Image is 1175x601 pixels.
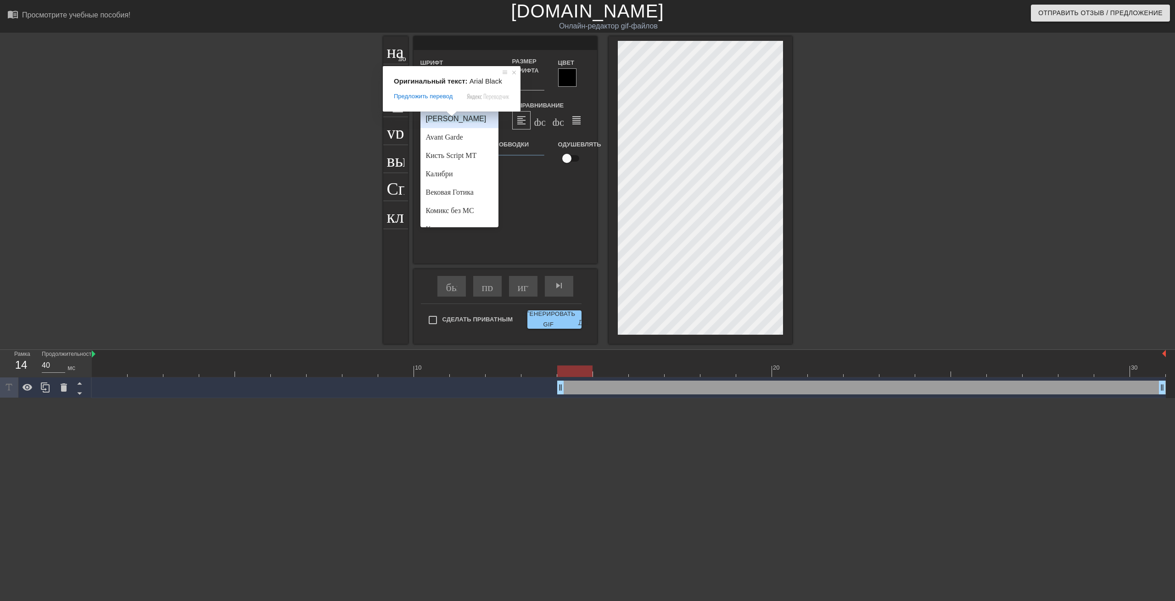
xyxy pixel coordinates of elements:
ya-tr-span: Avant Garde [426,133,463,141]
ya-tr-span: Сделать Приватным [442,316,513,323]
span: Arial Black [470,77,502,85]
ya-tr-span: drag_handle - ручка перетаскивания [556,383,565,486]
ya-tr-span: Сгенерировать GIF [521,309,575,330]
ya-tr-span: клавиатура [387,205,469,223]
button: Отправить Отзыв / Предложение [1031,5,1170,22]
ya-tr-span: название [387,40,453,58]
ya-tr-span: быстрый поворот [446,280,528,291]
ya-tr-span: skip_next - пропустить следующий [554,280,685,291]
ya-tr-span: пропускать ранее [482,280,564,291]
span: Предложить перевод [394,92,453,101]
div: 20 [773,363,781,372]
ya-tr-span: двойная стрелка [578,314,655,325]
div: 14 [14,357,28,373]
ya-tr-span: урожай [387,121,442,139]
ya-tr-span: Калибри [426,170,453,178]
ya-tr-span: формат_align_center [534,115,712,126]
ya-tr-span: добавить_круг [398,53,451,61]
ya-tr-span: выбор_размера_фото_большой [387,149,645,167]
span: drag_handle - ручка перетаскивания [1158,383,1167,392]
a: [DOMAIN_NAME] [511,1,664,21]
ya-tr-span: Цвет [558,59,575,66]
a: Просмотрите учебные пособия! [7,9,130,23]
ya-tr-span: menu_book_бук меню [7,9,74,20]
div: 30 [1131,363,1139,372]
ya-tr-span: Размер шрифта [512,58,539,74]
button: Сгенерировать GIF [527,310,581,329]
ya-tr-span: Просмотрите учебные пособия! [22,11,130,19]
ya-tr-span: играй_арроу [518,280,582,291]
ya-tr-span: Рамка [14,351,30,357]
ya-tr-span: Продолжительность [42,351,95,357]
span: Оригинальный текст: [394,77,468,85]
ya-tr-span: Кисть Script MT [426,152,477,159]
ya-tr-span: Одушевлять [558,141,601,148]
div: 10 [415,363,423,372]
img: bound-end.png [1162,350,1166,357]
ya-tr-span: Отправить Отзыв / Предложение [1038,7,1163,19]
ya-tr-span: Выравнивание [512,102,564,109]
ya-tr-span: format_align_left формат_align_left [516,115,685,126]
ya-tr-span: Шрифт [420,59,443,66]
ya-tr-span: format_align_justify формат_align_justify [571,115,773,126]
ya-tr-span: Онлайн-редактор gif-файлов [559,22,658,30]
ya-tr-span: Комикс без МС [426,207,474,214]
ya-tr-span: [PERSON_NAME] [426,115,487,123]
ya-tr-span: Консолы [426,225,453,233]
ya-tr-span: мс [67,364,75,371]
ya-tr-span: Справка [387,177,448,195]
ya-tr-span: формат_align_right [553,115,719,126]
ya-tr-span: Вековая Готика [426,188,474,196]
